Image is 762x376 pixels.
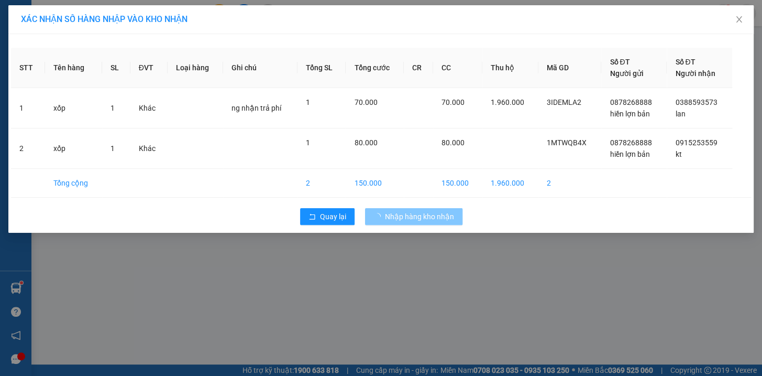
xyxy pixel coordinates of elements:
[346,48,403,88] th: Tổng cước
[21,14,187,24] span: XÁC NHẬN SỐ HÀNG NHẬP VÀO KHO NHẬN
[675,69,715,78] span: Người nhận
[45,48,102,88] th: Tên hàng
[300,208,355,225] button: rollbackQuay lại
[675,110,685,118] span: lan
[297,48,346,88] th: Tổng SL
[306,138,310,147] span: 1
[354,98,377,106] span: 70.000
[63,25,128,42] b: Sao Việt
[538,169,602,198] td: 2
[111,104,115,112] span: 1
[724,5,754,35] button: Close
[354,138,377,147] span: 80.000
[168,48,223,88] th: Loại hàng
[130,88,168,128] td: Khác
[223,48,297,88] th: Ghi chú
[547,138,587,147] span: 1MTWQB4X
[306,98,310,106] span: 1
[102,48,130,88] th: SL
[610,110,649,118] span: hiền lợn bản
[385,211,454,222] span: Nhập hàng kho nhận
[610,58,630,66] span: Số ĐT
[45,88,102,128] td: xốp
[11,88,45,128] td: 1
[735,15,743,24] span: close
[675,138,717,147] span: 0915253559
[538,48,602,88] th: Mã GD
[11,128,45,169] td: 2
[140,8,253,26] b: [DOMAIN_NAME]
[55,61,253,127] h2: VP Nhận: VP Km98
[433,48,482,88] th: CC
[11,48,45,88] th: STT
[675,98,717,106] span: 0388593573
[111,144,115,153] span: 1
[675,150,681,158] span: kt
[610,150,649,158] span: hiền lợn bản
[45,128,102,169] td: xốp
[675,58,695,66] span: Số ĐT
[433,169,482,198] td: 150.000
[491,98,524,106] span: 1.960.000
[231,104,281,112] span: ng nhận trả phí
[441,98,465,106] span: 70.000
[610,138,651,147] span: 0878268888
[373,213,385,220] span: loading
[610,69,643,78] span: Người gửi
[404,48,433,88] th: CR
[610,98,651,106] span: 0878268888
[365,208,462,225] button: Nhập hàng kho nhận
[547,98,581,106] span: 3IDEMLA2
[6,8,58,61] img: logo.jpg
[297,169,346,198] td: 2
[130,48,168,88] th: ĐVT
[441,138,465,147] span: 80.000
[320,211,346,222] span: Quay lại
[346,169,403,198] td: 150.000
[45,169,102,198] td: Tổng cộng
[308,213,316,221] span: rollback
[130,128,168,169] td: Khác
[6,61,84,78] h2: Z8UUWFIA
[482,169,538,198] td: 1.960.000
[482,48,538,88] th: Thu hộ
